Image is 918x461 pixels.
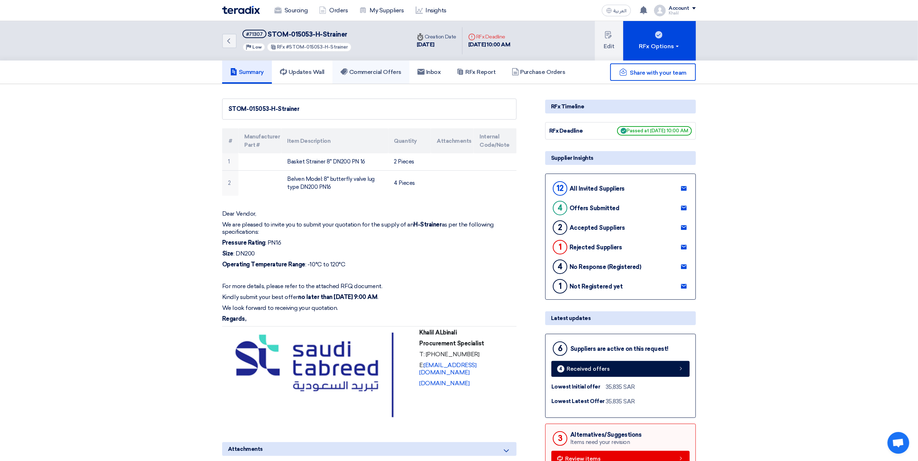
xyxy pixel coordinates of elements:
[545,151,696,165] div: Supplier Insights
[225,329,414,421] img: i8AB7AADzABF7ABHzACJ7ACLzADJ2tAAAA7
[298,294,378,300] strong: no later than [DATE] 9:00 AM
[420,351,514,358] p: T: [PHONE_NUMBER]
[222,6,260,14] img: Teradix logo
[410,3,452,18] a: Insights
[222,250,517,257] p: : DN200
[623,21,696,61] button: RFx Options
[409,61,449,84] a: Inbox
[222,261,305,268] strong: Operating Temperature Range
[222,261,517,268] p: : -10°C to 120°C
[606,397,635,406] div: 35,835 SAR
[570,244,622,251] div: Rejected Suppliers
[570,283,623,290] div: Not Registered yet
[549,127,604,135] div: RFx Deadline
[286,44,348,50] span: #STOM-015053-H-Strainer
[222,250,233,257] strong: Size
[420,362,477,376] a: [EMAIL_ADDRESS][DOMAIN_NAME]
[557,365,564,373] div: 4
[567,366,610,372] span: Received offers
[551,397,606,406] div: Lowest Latest Offer
[222,61,272,84] a: Summary
[332,61,409,84] a: Commercial Offers
[595,21,623,61] button: Edit
[228,445,263,453] span: Attachments
[222,294,517,301] p: Kindly submit your best offer .
[272,61,332,84] a: Updates Wall
[222,304,517,312] p: We look forward to receiving your quotation.
[570,438,641,447] div: Items need your revision
[280,68,325,76] h5: Updates Wall
[468,41,510,49] div: [DATE] 10:00 AM
[277,44,285,50] span: RFx
[420,329,457,336] strong: Khalil ALbinali
[413,221,441,228] strong: H-Strainer
[420,380,470,387] a: [DOMAIN_NAME]
[613,8,627,13] span: العربية
[617,126,692,136] span: Passed at [DATE] 10:00 AM
[570,345,669,352] div: Suppliers are active on this request!
[388,153,431,170] td: 2 Pieces
[238,128,281,153] th: Manufacturer Part #
[553,201,567,215] div: 4
[570,185,625,192] div: All Invited Suppliers
[553,431,567,446] div: 3
[222,283,517,290] p: For more details, please refer to the attached RFQ document.
[269,3,313,18] a: Sourcing
[420,362,514,376] p: E:
[570,224,625,231] div: Accepted Suppliers
[340,68,401,76] h5: Commercial Offers
[468,33,510,41] div: RFx Deadline
[630,69,686,76] span: Share with your team
[602,5,631,16] button: العربية
[551,361,690,377] a: 4 Received offers
[222,239,265,246] strong: Pressure Rating
[230,68,264,76] h5: Summary
[553,220,567,235] div: 2
[431,128,474,153] th: Attachments
[639,42,680,51] div: RFx Options
[417,41,456,49] div: [DATE]
[222,128,238,153] th: #
[553,279,567,294] div: 1
[553,259,567,274] div: 4
[252,45,262,50] span: Low
[888,432,909,454] div: Open chat
[669,5,689,12] div: Account
[354,3,409,18] a: My Suppliers
[551,383,606,391] div: Lowest Initial offer
[545,311,696,325] div: Latest updates
[553,181,567,196] div: 12
[313,3,354,18] a: Orders
[606,383,635,391] div: 35,835 SAR
[281,153,388,170] td: Basket Strainer 8" DN200 PN 16
[242,30,352,39] h5: STOM-015053-H-Strainer
[388,128,431,153] th: Quantity
[417,33,456,41] div: Creation Date
[669,11,696,15] div: Khalil
[457,68,495,76] h5: RFx Report
[388,170,431,196] td: 4 Pieces
[449,61,503,84] a: RFx Report
[281,170,388,196] td: Belven Model: 8" butterfly valve lug type DN200 PN16
[222,315,246,322] strong: Regards,
[222,239,517,246] p: : PN16
[570,431,641,438] div: Alternatives/Suggestions
[512,68,566,76] h5: Purchase Orders
[570,205,619,212] div: Offers Submitted
[246,32,263,37] div: #71307
[228,105,510,113] div: STOM-015053-H-Strainer
[474,128,517,153] th: Internal Code/Note
[504,61,574,84] a: Purchase Orders
[553,341,567,356] div: 6
[281,128,388,153] th: Item Description
[545,100,696,113] div: RFx Timeline
[654,5,666,16] img: profile_test.png
[570,263,641,270] div: No Response (Registered)
[222,221,517,236] p: We are pleased to invite you to submit your quotation for the supply of an as per the following s...
[222,170,238,196] td: 2
[420,340,484,347] strong: Procurement Specialist
[222,210,517,217] p: Dear Vendor,
[222,153,238,170] td: 1
[553,240,567,254] div: 1
[417,68,441,76] h5: Inbox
